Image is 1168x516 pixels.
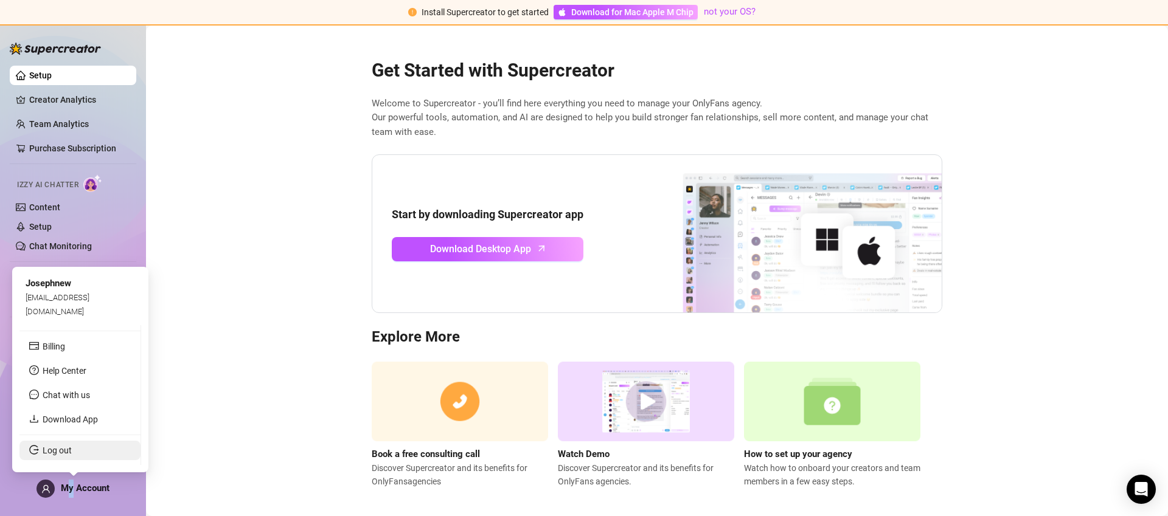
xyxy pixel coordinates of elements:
div: Open Intercom Messenger [1127,475,1156,504]
span: Watch how to onboard your creators and team members in a few easy steps. [744,461,920,488]
li: Billing [19,337,141,356]
a: Team Analytics [29,119,89,129]
a: Download for Mac Apple M Chip [554,5,698,19]
a: How to set up your agencyWatch how to onboard your creators and team members in a few easy steps. [744,362,920,488]
span: Install Supercreator to get started [422,7,549,17]
a: Creator Analytics [29,90,127,109]
h3: Explore More [372,328,942,347]
span: Discover Supercreator and its benefits for OnlyFans agencies. [558,461,734,488]
a: Log out [43,445,72,455]
span: message [29,390,39,399]
a: Chat Monitoring [29,241,92,251]
strong: Watch Demo [558,449,610,459]
span: Izzy AI Chatter [17,179,78,191]
span: Josephnew [26,278,71,289]
strong: Start by downloading Supercreator app [392,208,583,221]
a: Content [29,202,60,212]
span: apple [558,8,566,16]
img: consulting call [372,362,548,441]
strong: How to set up your agency [744,449,852,459]
a: Book a free consulting callDiscover Supercreator and its benefits for OnlyFansagencies [372,362,548,488]
a: Billing [43,342,65,351]
span: Welcome to Supercreator - you’ll find here everything you need to manage your OnlyFans agency. Ou... [372,97,942,140]
span: arrow-up [535,241,549,255]
a: Download App [43,415,98,424]
span: Discover Supercreator and its benefits for OnlyFans agencies [372,461,548,488]
img: logo-BBDzfeDw.svg [10,43,101,55]
span: Download Desktop App [430,241,531,256]
img: setup agency guide [744,362,920,441]
img: supercreator demo [558,362,734,441]
strong: Book a free consulting call [372,449,480,459]
span: Chat with us [43,390,90,400]
a: Download Desktop Apparrow-up [392,237,583,261]
span: My Account [61,483,109,494]
h2: Get Started with Supercreator [372,59,942,82]
img: download app [638,155,942,313]
span: [EMAIL_ADDRESS][DOMAIN_NAME] [26,293,89,315]
a: Setup [29,71,52,80]
a: not your OS? [704,6,756,17]
img: AI Chatter [83,174,102,192]
a: Setup [29,222,52,232]
a: Purchase Subscription [29,143,116,153]
li: Log out [19,441,141,460]
a: Help Center [43,366,86,376]
span: user [41,484,50,494]
span: Download for Mac Apple M Chip [571,5,693,19]
span: exclamation-circle [408,8,417,16]
a: Watch DemoDiscover Supercreator and its benefits for OnlyFans agencies. [558,362,734,488]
